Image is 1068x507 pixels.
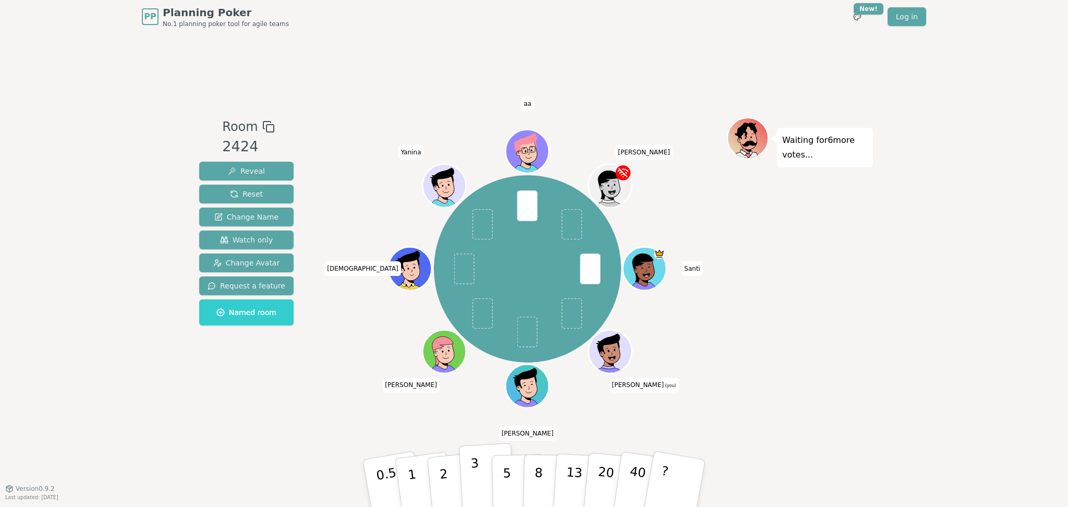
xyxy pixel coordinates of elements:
span: Change Avatar [213,258,280,268]
a: PPPlanning PokerNo.1 planning poker tool for agile teams [142,5,289,28]
span: Reset [230,189,263,199]
span: Request a feature [208,281,285,291]
span: Named room [216,307,276,318]
button: Version0.9.2 [5,485,55,493]
div: New! [854,3,883,15]
span: Click to change your name [682,261,703,276]
span: Click to change your name [609,378,678,393]
span: Click to change your name [521,96,534,111]
a: Log in [888,7,926,26]
button: Request a feature [199,276,294,295]
span: Reveal [228,166,265,176]
span: Click to change your name [615,145,673,160]
button: Reset [199,185,294,203]
button: Click to change your avatar [590,331,631,372]
button: Named room [199,299,294,325]
button: New! [848,7,867,26]
span: Click to change your name [398,145,424,160]
span: Room [222,117,258,136]
button: Watch only [199,231,294,249]
span: (you) [664,384,676,389]
span: Change Name [214,212,278,222]
span: Planning Poker [163,5,289,20]
button: Reveal [199,162,294,180]
p: Waiting for 6 more votes... [782,133,868,162]
span: PP [144,10,156,23]
span: Click to change your name [324,261,400,276]
div: 2424 [222,136,274,158]
span: No.1 planning poker tool for agile teams [163,20,289,28]
span: Santi is the host [654,248,665,259]
span: Watch only [220,235,273,245]
span: Click to change your name [382,378,440,393]
span: Click to change your name [499,426,556,441]
span: Last updated: [DATE] [5,494,58,500]
span: Version 0.9.2 [16,485,55,493]
button: Change Avatar [199,253,294,272]
button: Change Name [199,208,294,226]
